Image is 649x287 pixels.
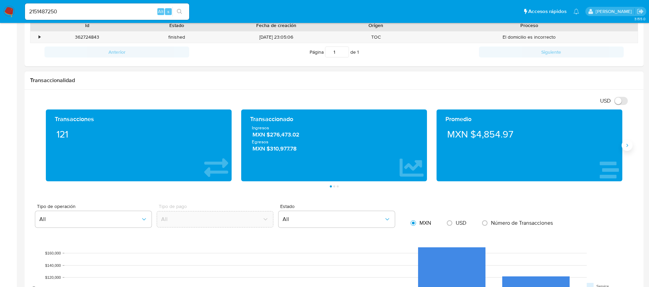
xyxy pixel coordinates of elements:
[172,7,186,16] button: search-icon
[137,22,217,29] div: Estado
[336,22,416,29] div: Origen
[44,47,189,57] button: Anterior
[421,31,638,43] div: El domicilio es incorrecto
[132,31,222,43] div: finished
[637,8,644,15] a: Salir
[30,77,638,84] h1: Transaccionalidad
[426,22,633,29] div: Proceso
[39,34,40,40] div: •
[596,8,634,15] p: alicia.aldreteperez@mercadolibre.com.mx
[226,22,326,29] div: Fecha de creación
[222,31,331,43] div: [DATE] 23:05:06
[479,47,624,57] button: Siguiente
[573,9,579,14] a: Notificaciones
[47,22,127,29] div: Id
[25,7,189,16] input: Buscar usuario o caso...
[331,31,421,43] div: TOC
[357,49,359,55] span: 1
[167,8,169,15] span: s
[42,31,132,43] div: 362724843
[310,47,359,57] span: Página de
[634,16,646,22] span: 3.155.0
[528,8,567,15] span: Accesos rápidos
[158,8,164,15] span: Alt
